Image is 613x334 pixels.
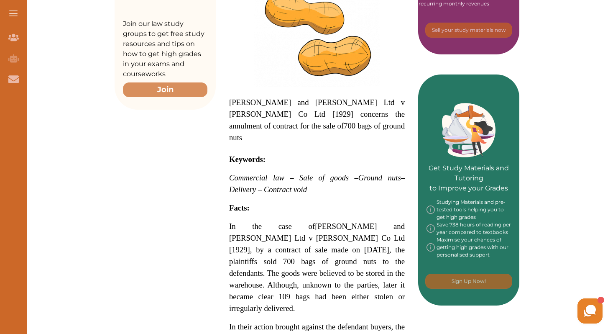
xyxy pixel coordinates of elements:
[452,277,486,285] p: Sign Up Now!
[427,140,511,193] p: Get Study Materials and Tutoring to Improve your Grades
[229,222,405,313] span: In the case of , by a contract of sale made on [DATE], the plaintiffs sold 700 bags of ground nut...
[123,82,207,97] button: Join
[358,173,401,182] span: Ground nuts
[427,198,511,221] div: Studying Materials and pre-tested tools helping you to get high grades
[427,221,435,236] img: info-img
[425,274,512,289] button: [object Object]
[229,203,250,212] strong: Facts:
[123,19,207,79] p: Join our law study groups to get free study resources and tips on how to get high grades in your ...
[427,198,435,221] img: info-img
[427,236,511,259] div: Maximise your chances of getting high grades with our personalised support
[229,222,405,254] span: [PERSON_NAME] and [PERSON_NAME] Ltd v [PERSON_NAME] Co Ltd [1929]
[427,236,435,259] img: info-img
[412,296,605,326] iframe: HelpCrunch
[427,221,511,236] div: Save 738 hours of reading per year compared to textbooks
[229,173,358,182] span: Commercial law – Sale of goods –
[229,155,266,164] strong: Keywords:
[442,103,496,157] img: Green card image
[425,23,512,38] button: [object Object]
[229,98,405,142] span: [PERSON_NAME] and [PERSON_NAME] Ltd v [PERSON_NAME] Co Ltd [1929] concerns the annulment of contr...
[432,26,506,34] p: Sell your study materials now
